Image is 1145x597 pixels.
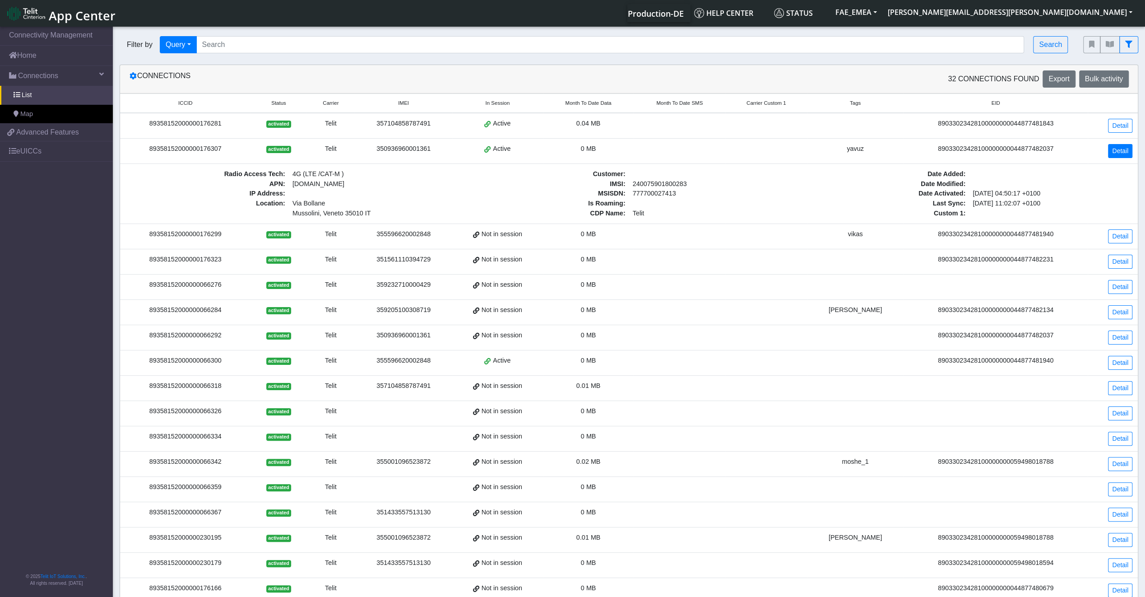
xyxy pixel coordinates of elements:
div: Connections [122,70,629,88]
span: 0 MB [581,281,596,288]
span: CDP Name : [466,209,629,219]
a: Telit IoT Solutions, Inc. [41,574,86,579]
span: In Session [485,99,510,107]
a: Detail [1108,144,1132,158]
span: Status [271,99,286,107]
span: Location : [125,199,289,218]
span: activated [266,509,291,517]
span: Tags [850,99,861,107]
a: App Center [7,4,114,23]
span: Custom 1 : [806,209,969,219]
div: 357104858787491 [360,381,447,391]
span: 0 MB [581,407,596,415]
span: activated [266,459,291,466]
img: logo-telit-cinterion-gw-new.png [7,6,45,21]
div: 351561110394729 [360,255,447,265]
span: activated [266,535,291,542]
span: MSISDN : [466,189,629,199]
span: Not in session [482,255,522,265]
div: 89033023428100000000044877480679 [909,583,1083,593]
span: Date Added : [806,169,969,179]
span: Status [774,8,813,18]
span: 4G (LTE /CAT-M ) [289,169,452,179]
span: [DATE] 11:02:07 +0100 [969,199,1132,209]
div: Telit [312,331,349,340]
div: Telit [312,255,349,265]
span: Not in session [482,331,522,340]
div: 357104858787491 [360,119,447,129]
span: 0 MB [581,357,596,364]
span: Carrier Custom 1 [746,99,786,107]
span: Not in session [482,533,522,543]
span: Filter by [120,39,160,50]
div: 355596620002848 [360,229,447,239]
span: Bulk activity [1085,75,1123,83]
span: Date Modified : [806,179,969,189]
div: fitlers menu [1083,36,1138,53]
span: Not in session [482,457,522,467]
span: activated [266,358,291,365]
div: 89358152000000176323 [125,255,245,265]
span: 0.02 MB [576,458,601,465]
div: 355001096523872 [360,533,447,543]
div: 351433557513130 [360,558,447,568]
div: 89033023428100000000059498018594 [909,558,1083,568]
span: Active [493,119,510,129]
div: Telit [312,482,349,492]
span: Advanced Features [16,127,79,138]
div: 89358152000000176299 [125,229,245,239]
button: FAE_EMEA [830,4,882,20]
span: Via Bollane [292,199,449,209]
span: activated [266,257,291,264]
img: status.svg [774,8,784,18]
div: Telit [312,533,349,543]
span: Not in session [482,558,522,568]
button: [PERSON_NAME][EMAIL_ADDRESS][PERSON_NAME][DOMAIN_NAME] [882,4,1138,20]
input: Search... [196,36,1024,53]
span: Last Sync : [806,199,969,209]
img: knowledge.svg [694,8,704,18]
span: activated [266,282,291,289]
span: [DOMAIN_NAME] [289,179,452,189]
div: 355001096523872 [360,457,447,467]
span: 0.01 MB [576,382,601,389]
span: 0 MB [581,256,596,263]
a: Detail [1108,508,1132,522]
span: 0.04 MB [576,120,601,127]
a: Detail [1108,406,1132,420]
span: activated [266,121,291,128]
button: Bulk activity [1079,70,1129,88]
div: 89033023428100000000059498018788 [909,457,1083,467]
span: 0 MB [581,306,596,313]
span: IMEI [398,99,409,107]
span: Telit [629,209,793,219]
div: 89358152000000230195 [125,533,245,543]
span: Not in session [482,229,522,239]
span: IMSI : [466,179,629,189]
div: 89033023428100000000044877482037 [909,144,1083,154]
span: Not in session [482,381,522,391]
span: 0 MB [581,483,596,490]
span: activated [266,560,291,567]
span: Not in session [482,305,522,315]
span: Carrier [323,99,338,107]
div: 89358152000000066326 [125,406,245,416]
div: Telit [312,144,349,154]
a: Detail [1108,558,1132,572]
span: Is Roaming : [466,199,629,209]
a: Detail [1108,432,1132,446]
a: Detail [1108,482,1132,496]
div: 89033023428100000000044877481940 [909,229,1083,239]
a: Detail [1108,119,1132,133]
span: activated [266,484,291,491]
span: 0 MB [581,433,596,440]
span: 0 MB [581,230,596,238]
div: 89358152000000230179 [125,558,245,568]
div: 351433557513130 [360,508,447,518]
div: 89358152000000066318 [125,381,245,391]
button: Query [160,36,197,53]
div: 89033023428100000000044877482037 [909,331,1083,340]
a: Detail [1108,381,1132,395]
div: 89358152000000066367 [125,508,245,518]
div: 359232710000429 [360,280,447,290]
